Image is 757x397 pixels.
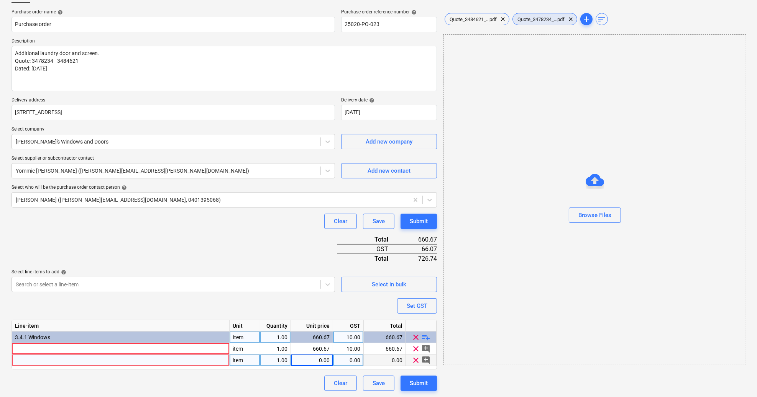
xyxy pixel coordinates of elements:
[11,185,437,191] div: Select who will be the purchase order contact person
[341,277,437,292] button: Select in bulk
[412,332,421,341] span: clear
[443,34,746,365] div: Browse Files
[578,210,611,220] div: Browse Files
[294,355,330,366] div: 0.00
[368,166,411,176] div: Add new contact
[364,343,406,355] div: 660.67
[364,355,406,366] div: 0.00
[337,244,400,254] div: GST
[445,13,509,25] div: Quote_3484621_...pdf
[341,97,437,103] div: Delivery date
[412,355,421,364] span: clear
[59,270,66,275] span: help
[366,137,412,147] div: Add new company
[422,344,431,353] span: add_comment
[412,344,421,353] span: clear
[337,235,400,244] div: Total
[401,376,437,391] button: Submit
[294,343,330,355] div: 660.67
[263,343,287,355] div: 1.00
[11,105,335,120] input: Delivery address
[260,320,291,332] div: Quantity
[11,126,335,134] p: Select company
[410,216,428,226] div: Submit
[120,185,127,190] span: help
[230,320,260,332] div: Unit
[397,298,437,314] button: Set GST
[372,279,406,289] div: Select in bulk
[294,332,330,343] div: 660.67
[401,214,437,229] button: Submit
[566,15,575,24] span: clear
[341,163,437,178] button: Add new contact
[373,216,385,226] div: Save
[291,320,333,332] div: Unit price
[324,214,357,229] button: Clear
[333,320,364,332] div: GST
[364,320,406,332] div: Total
[513,16,569,22] span: Quote_3478234_...pdf
[263,332,287,343] div: 1.00
[334,216,347,226] div: Clear
[334,378,347,388] div: Clear
[11,97,335,105] p: Delivery address
[337,254,400,263] div: Total
[407,301,427,311] div: Set GST
[373,378,385,388] div: Save
[569,207,621,223] button: Browse Files
[12,320,230,332] div: Line-item
[401,235,437,244] div: 660.67
[410,378,428,388] div: Submit
[364,332,406,343] div: 660.67
[582,15,591,24] span: add
[230,343,260,355] div: item
[11,38,437,46] p: Description
[56,10,63,15] span: help
[597,15,606,24] span: sort
[336,343,360,355] div: 10.00
[341,105,437,120] input: Delivery date not specified
[230,332,260,343] div: Item
[341,134,437,149] button: Add new company
[498,15,507,24] span: clear
[363,214,394,229] button: Save
[410,10,417,15] span: help
[11,17,335,32] input: Document name
[324,376,357,391] button: Clear
[341,17,437,32] input: Order number
[341,9,437,15] div: Purchase order reference number
[363,376,394,391] button: Save
[422,355,431,364] span: add_comment
[422,332,431,341] span: playlist_add
[719,360,757,397] iframe: Chat Widget
[336,332,360,343] div: 10.00
[11,9,335,15] div: Purchase order name
[401,254,437,263] div: 726.74
[445,16,501,22] span: Quote_3484621_...pdf
[263,355,287,366] div: 1.00
[512,13,577,25] div: Quote_3478234_...pdf
[368,98,374,103] span: help
[401,244,437,254] div: 66.07
[230,355,260,366] div: item
[336,355,360,366] div: 0.00
[11,269,335,275] div: Select line-items to add
[11,46,437,91] textarea: Additional laundry door and screen. Quote: 3478234 - 3484621 Dated: [DATE]
[15,334,50,340] span: 3.4.1 Windows
[11,155,335,163] p: Select supplier or subcontractor contact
